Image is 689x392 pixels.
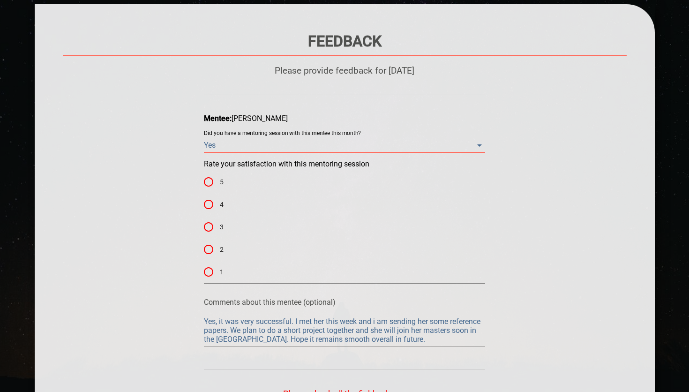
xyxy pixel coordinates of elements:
[204,131,361,136] label: Did you have a mentoring session with this mentee this month?
[204,114,232,123] span: Mentee:
[63,32,627,50] h1: Feedback
[220,200,224,210] span: 4
[220,222,224,232] span: 3
[204,317,485,344] textarea: Yes, it was very successful. I met her this week and i am sending her some reference papers. We p...
[204,298,485,307] p: Comments about this mentee (optional)
[63,65,627,76] p: Please provide feedback for [DATE]
[204,114,485,123] div: [PERSON_NAME]
[204,171,485,283] div: Rate your satisfaction with this mentoring session
[204,160,369,168] legend: Rate your satisfaction with this mentoring session
[220,177,224,187] span: 5
[220,245,224,255] span: 2
[204,138,485,153] div: Yes
[220,267,224,277] span: 1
